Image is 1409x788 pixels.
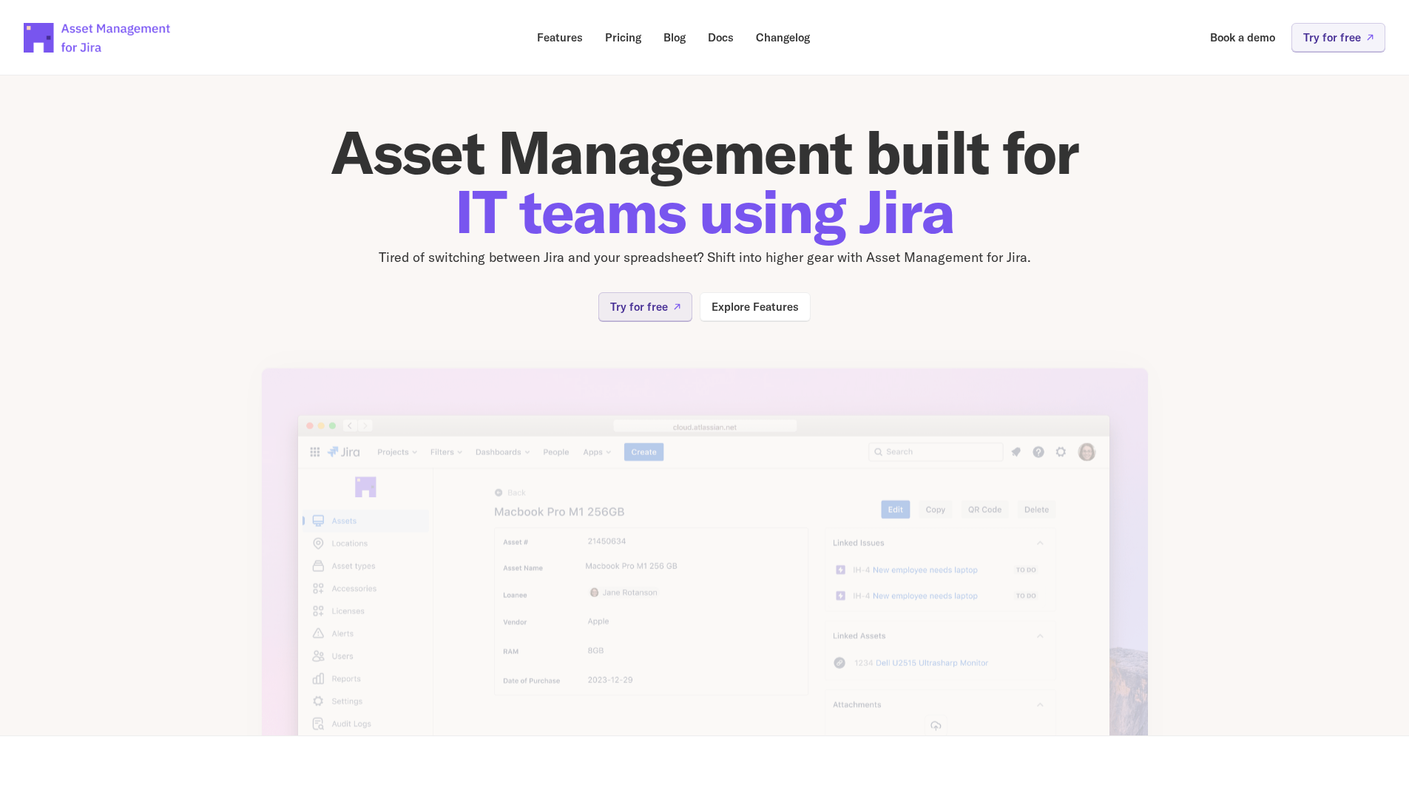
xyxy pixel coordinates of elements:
[708,32,734,43] p: Docs
[261,123,1149,241] h1: Asset Management built for
[700,292,811,321] a: Explore Features
[537,32,583,43] p: Features
[1291,23,1385,52] a: Try for free
[653,23,696,52] a: Blog
[663,32,686,43] p: Blog
[527,23,593,52] a: Features
[605,32,641,43] p: Pricing
[1200,23,1285,52] a: Book a demo
[712,301,799,312] p: Explore Features
[595,23,652,52] a: Pricing
[261,247,1149,269] p: Tired of switching between Jira and your spreadsheet? Shift into higher gear with Asset Managemen...
[697,23,744,52] a: Docs
[610,301,668,312] p: Try for free
[598,292,692,321] a: Try for free
[1303,32,1361,43] p: Try for free
[746,23,820,52] a: Changelog
[1210,32,1275,43] p: Book a demo
[455,174,954,249] span: IT teams using Jira
[756,32,810,43] p: Changelog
